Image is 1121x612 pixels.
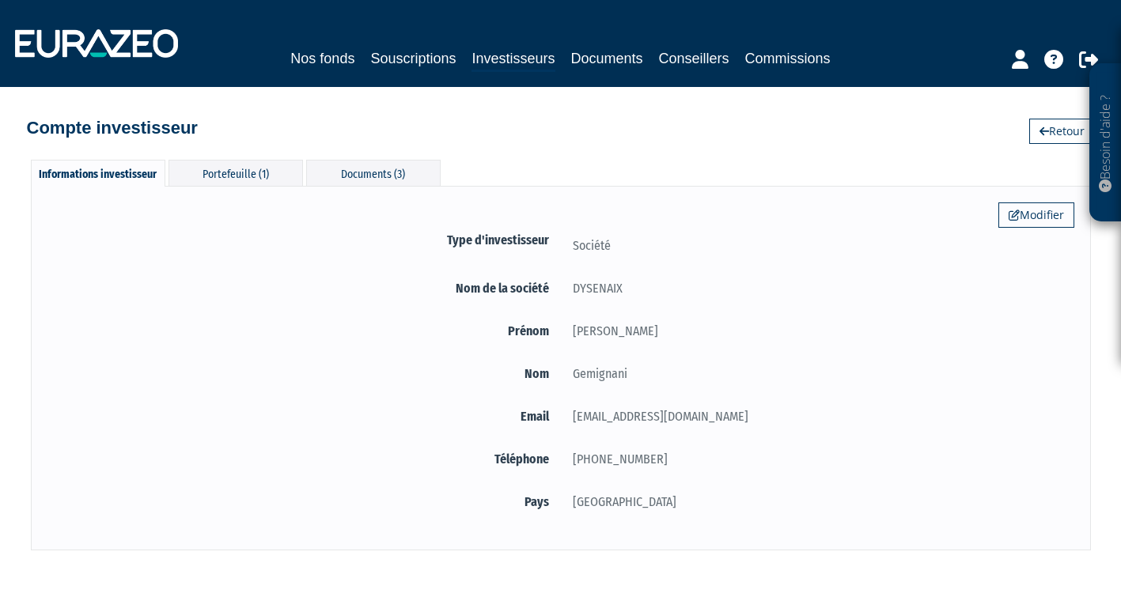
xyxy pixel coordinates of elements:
[561,278,1074,298] div: DYSENAIX
[47,406,561,426] label: Email
[15,29,178,58] img: 1732889491-logotype_eurazeo_blanc_rvb.png
[47,449,561,469] label: Téléphone
[47,321,561,341] label: Prénom
[27,119,198,138] h4: Compte investisseur
[659,47,729,70] a: Conseillers
[370,47,456,70] a: Souscriptions
[1029,119,1095,144] a: Retour
[561,449,1074,469] div: [PHONE_NUMBER]
[472,47,555,72] a: Investisseurs
[745,47,831,70] a: Commissions
[47,364,561,383] label: Nom
[31,160,165,187] div: Informations investisseur
[290,47,354,70] a: Nos fonds
[561,492,1074,512] div: [GEOGRAPHIC_DATA]
[47,278,561,298] label: Nom de la société
[306,160,441,186] div: Documents (3)
[561,406,1074,426] div: [EMAIL_ADDRESS][DOMAIN_NAME]
[571,47,643,70] a: Documents
[561,321,1074,341] div: [PERSON_NAME]
[1096,72,1115,214] p: Besoin d'aide ?
[561,236,1074,255] div: Société
[998,202,1074,228] a: Modifier
[169,160,303,186] div: Portefeuille (1)
[47,492,561,512] label: Pays
[47,230,561,250] label: Type d'investisseur
[561,364,1074,383] div: Gemignani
